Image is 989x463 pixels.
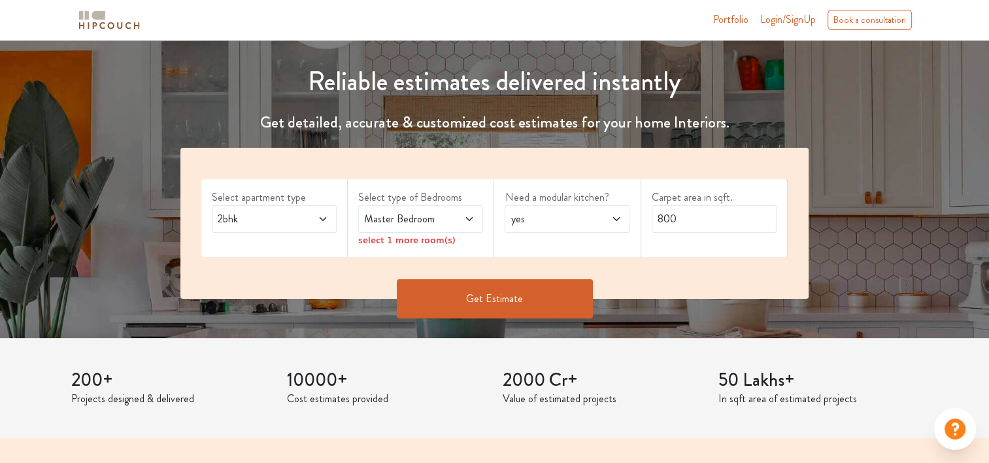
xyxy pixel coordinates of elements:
label: Select apartment type [212,190,337,205]
img: logo-horizontal.svg [76,9,142,31]
span: Login/SignUp [760,12,816,27]
h3: 50 Lakhs+ [718,369,918,392]
button: Get Estimate [397,279,593,318]
a: Portfolio [713,12,748,27]
h3: 200+ [71,369,271,392]
p: Cost estimates provided [287,391,487,407]
h4: Get detailed, accurate & customized cost estimates for your home Interiors. [173,113,816,132]
input: Enter area sqft [652,205,777,233]
label: Carpet area in sqft. [652,190,777,205]
label: Select type of Bedrooms [358,190,483,205]
p: Value of estimated projects [503,391,703,407]
p: Projects designed & delivered [71,391,271,407]
p: In sqft area of estimated projects [718,391,918,407]
span: Master Bedroom [361,211,446,227]
div: select 1 more room(s) [358,233,483,247]
div: Book a consultation [828,10,912,30]
h1: Reliable estimates delivered instantly [173,66,816,97]
span: logo-horizontal.svg [76,5,142,35]
span: yes [508,211,593,227]
h3: 10000+ [287,369,487,392]
h3: 2000 Cr+ [503,369,703,392]
span: 2bhk [215,211,300,227]
label: Need a modular kitchen? [505,190,629,205]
